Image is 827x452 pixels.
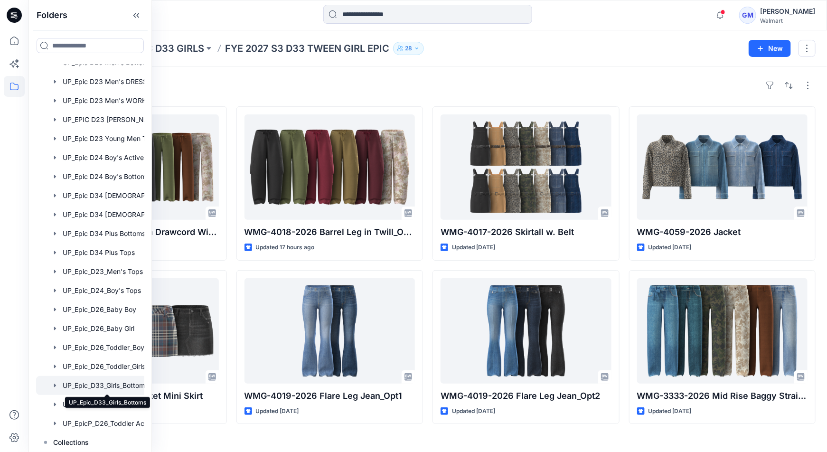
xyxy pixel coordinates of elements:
a: WMG-4019-2026 Flare Leg Jean_Opt1 [244,278,415,384]
button: 28 [393,42,424,55]
p: Updated [DATE] [648,406,692,416]
p: WMG-3333-2026 Mid Rise Baggy Straight Pant [637,389,808,403]
p: WMG-4019-2026 Flare Leg Jean_Opt2 [441,389,611,403]
p: Collections [53,437,89,448]
p: 28 [405,43,412,54]
a: WMG-4017-2026 Skirtall w. Belt [441,114,611,220]
p: Updated [DATE] [452,406,495,416]
button: New [749,40,791,57]
div: Walmart [760,17,815,24]
p: FYE 2027 S3 D33 TWEEN GIRL EPIC [225,42,389,55]
p: Updated [DATE] [452,243,495,253]
p: Updated [DATE] [648,243,692,253]
p: Updated 17 hours ago [256,243,315,253]
p: WMG-4017-2026 Skirtall w. Belt [441,226,611,239]
a: WMG-3333-2026 Mid Rise Baggy Straight Pant [637,278,808,384]
a: WMG-4018-2026 Barrel Leg in Twill_Opt 2 [244,114,415,220]
div: GM [739,7,756,24]
p: WMG-4018-2026 Barrel Leg in Twill_Opt 2 [244,226,415,239]
p: WMG-4019-2026 Flare Leg Jean_Opt1 [244,389,415,403]
div: [PERSON_NAME] [760,6,815,17]
p: WMG-4059-2026 Jacket [637,226,808,239]
a: WMG-4019-2026 Flare Leg Jean_Opt2 [441,278,611,384]
p: Updated [DATE] [256,406,299,416]
a: WMG-4059-2026 Jacket [637,114,808,220]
